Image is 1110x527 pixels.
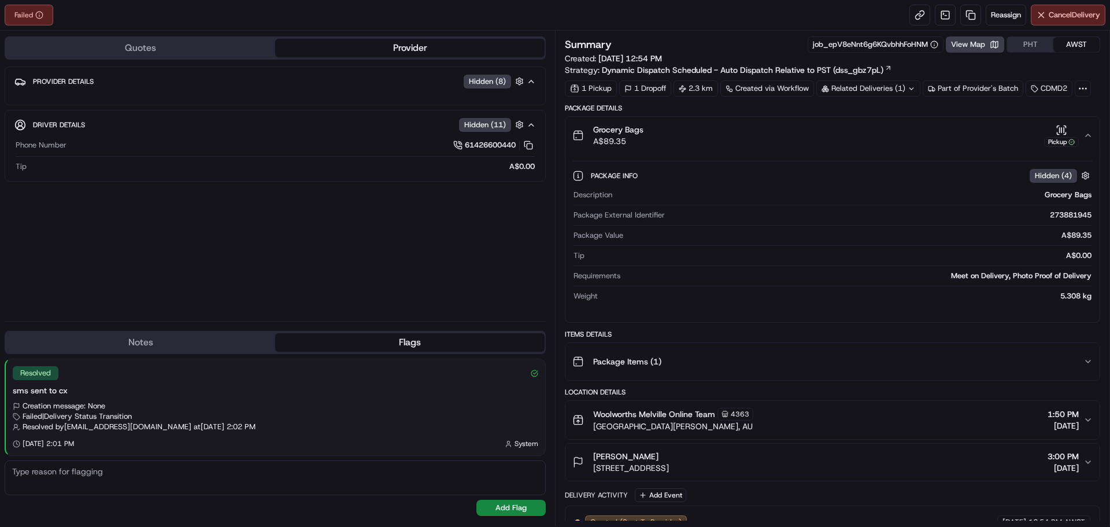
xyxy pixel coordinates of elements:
div: 1 Dropoff [619,80,671,97]
div: Grocery Bags [617,190,1091,200]
button: [PERSON_NAME][STREET_ADDRESS]3:00 PM[DATE] [565,444,1100,481]
button: Part of Provider's Batch [923,80,1023,97]
a: 📗Knowledge Base [7,163,93,184]
button: Driver DetailsHidden (11) [14,115,536,134]
div: 2.3 km [674,80,718,97]
span: Creation message: None [23,401,105,411]
span: Grocery Bags [593,124,643,135]
span: Phone Number [16,140,66,150]
a: 61426600440 [453,139,535,152]
span: Dynamic Dispatch Scheduled - Auto Dispatch Relative to PST (dss_gbz7pL) [602,64,883,76]
span: Hidden ( 8 ) [469,76,506,87]
div: Resolved [13,366,58,380]
span: Resolved by [EMAIL_ADDRESS][DOMAIN_NAME] [23,422,191,432]
div: Strategy: [565,64,892,76]
div: Meet on Delivery, Photo Proof of Delivery [625,271,1091,281]
span: Tip [573,250,584,261]
span: A$89.35 [593,135,643,147]
span: Pylon [115,196,140,205]
h3: Summary [565,39,612,50]
a: Created via Workflow [720,80,814,97]
div: Pickup [1044,137,1079,147]
button: Hidden (8) [464,74,527,89]
span: Created: [565,53,662,64]
button: Hidden (4) [1030,168,1093,183]
div: We're available if you need us! [39,122,146,131]
div: Location Details [565,388,1100,397]
div: Items Details [565,330,1100,339]
span: Package Info [591,171,640,180]
span: [DATE] 2:01 PM [23,439,74,448]
a: Dynamic Dispatch Scheduled - Auto Dispatch Relative to PST (dss_gbz7pL) [602,64,892,76]
button: Notes [6,333,275,352]
span: API Documentation [109,168,186,179]
button: Provider DetailsHidden (8) [14,72,536,91]
a: 💻API Documentation [93,163,190,184]
div: Start new chat [39,110,190,122]
span: Woolworths Melville Online Team [593,408,715,420]
span: Description [573,190,612,200]
img: Nash [12,12,35,35]
div: Related Deliveries (1) [816,80,920,97]
span: Knowledge Base [23,168,88,179]
div: A$0.00 [589,250,1091,261]
span: Cancel Delivery [1049,10,1100,20]
input: Got a question? Start typing here... [30,75,208,87]
span: System [515,439,538,448]
span: Requirements [573,271,620,281]
button: Pickup [1044,124,1079,147]
span: at [DATE] 2:02 PM [194,422,256,432]
a: Powered byPylon [82,196,140,205]
span: [GEOGRAPHIC_DATA][PERSON_NAME], AU [593,421,753,432]
button: PHT [1007,37,1053,52]
button: Hidden (11) [459,117,527,132]
button: CancelDelivery [1031,5,1105,25]
div: CDMD2 [1026,80,1072,97]
p: Welcome 👋 [12,46,210,65]
div: A$89.35 [628,230,1091,241]
button: Grocery BagsA$89.35Pickup [565,117,1100,154]
div: A$0.00 [31,161,535,172]
span: 3:00 PM [1048,451,1079,462]
span: [PERSON_NAME] [593,451,658,462]
div: 1 Pickup [565,80,617,97]
div: Delivery Activity [565,491,628,500]
span: 61426600440 [465,140,516,150]
div: Package Details [565,104,1100,113]
div: 273881945 [669,210,1091,220]
button: AWST [1053,37,1100,52]
span: Package Value [573,230,623,241]
button: Add Event [635,488,686,502]
div: Grocery BagsA$89.35Pickup [565,154,1100,322]
div: 5.308 kg [602,291,1091,301]
button: Add Flag [476,500,546,516]
span: Driver Details [33,120,85,130]
span: Weight [573,291,598,301]
button: Flags [275,333,545,352]
button: Woolworths Melville Online Team4363[GEOGRAPHIC_DATA][PERSON_NAME], AU1:50 PM[DATE] [565,401,1100,439]
span: [DATE] [1048,462,1079,474]
button: job_epV8eNnt6g6KQvbhhFoHNM [813,39,938,50]
button: Reassign [986,5,1026,25]
span: 1:50 PM [1048,408,1079,420]
img: 1736555255976-a54dd68f-1ca7-489b-9aae-adbdc363a1c4 [12,110,32,131]
span: Failed | Delivery Status Transition [23,411,132,422]
button: Provider [275,39,545,57]
span: Tip [16,161,27,172]
button: Start new chat [197,114,210,128]
button: View Map [946,36,1004,53]
button: Failed [5,5,53,25]
span: Hidden ( 11 ) [464,120,506,130]
span: Provider Details [33,77,94,86]
span: Package External Identifier [573,210,665,220]
span: Hidden ( 4 ) [1035,171,1072,181]
span: [DATE] 12:54 PM [598,53,662,64]
div: 💻 [98,169,107,178]
div: sms sent to cx [13,385,538,396]
span: Package Items ( 1 ) [593,356,661,367]
button: Package Items (1) [565,343,1100,380]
